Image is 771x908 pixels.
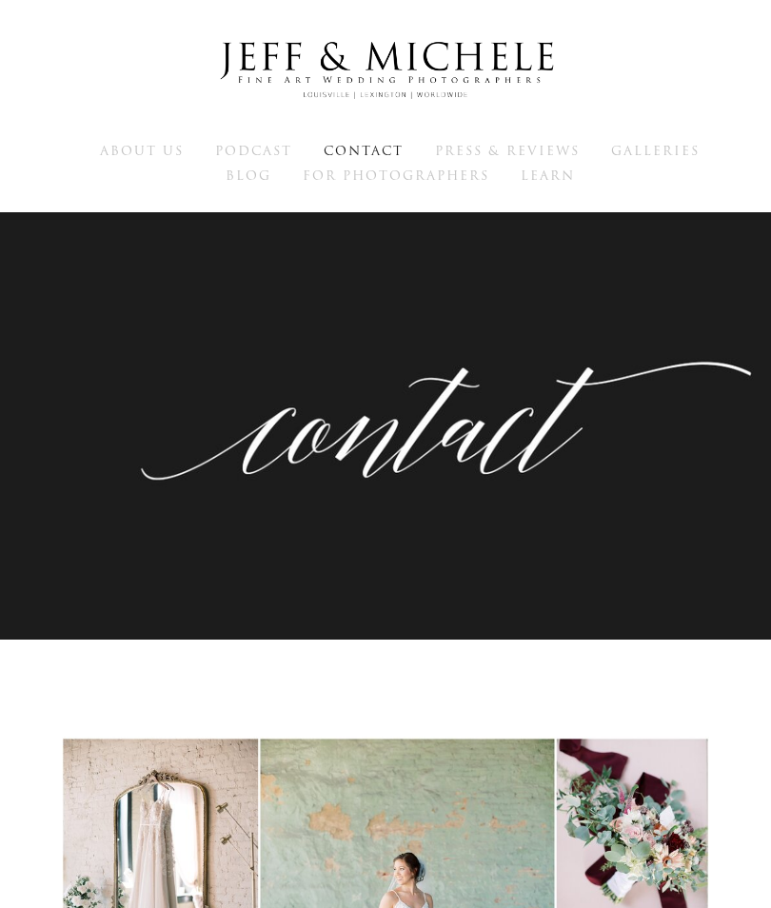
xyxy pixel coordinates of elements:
[303,167,489,184] a: For Photographers
[324,142,404,160] span: Contact
[226,167,271,185] span: Blog
[521,167,575,185] span: Learn
[215,142,292,160] span: Podcast
[100,142,184,159] a: About Us
[226,167,271,184] a: Blog
[195,24,576,117] img: Louisville Wedding Photographers - Jeff & Michele Wedding Photographers
[100,142,184,160] span: About Us
[324,142,404,159] a: Contact
[611,142,700,160] span: Galleries
[521,167,575,184] a: Learn
[331,356,441,400] p: Contact
[215,142,292,159] a: Podcast
[435,142,580,159] a: Press & Reviews
[303,167,489,185] span: For Photographers
[435,142,580,160] span: Press & Reviews
[611,142,700,159] a: Galleries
